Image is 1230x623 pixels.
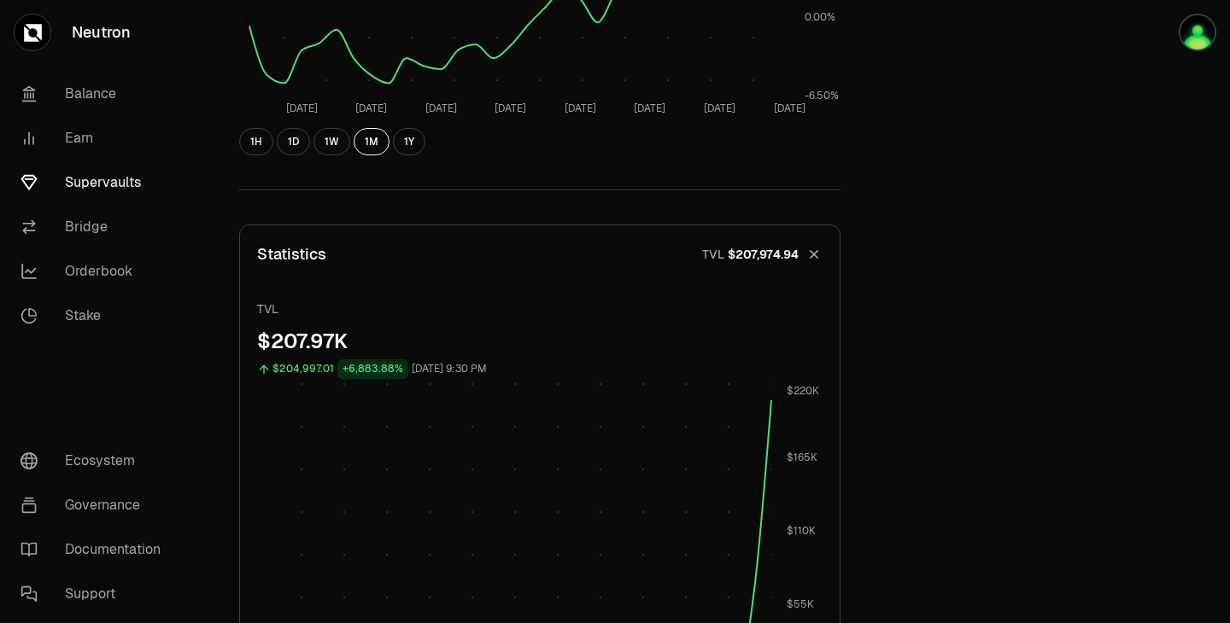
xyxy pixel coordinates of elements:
[7,249,184,294] a: Orderbook
[495,102,526,115] tspan: [DATE]
[425,102,457,115] tspan: [DATE]
[272,359,334,379] div: $204,997.01
[1179,14,1216,51] img: Anogueira
[412,359,487,379] div: [DATE] 9:30 PM
[257,300,823,317] p: TVL
[7,483,184,527] a: Governance
[7,527,184,572] a: Documentation
[7,294,184,338] a: Stake
[7,205,184,249] a: Bridge
[257,242,326,266] p: Statistics
[728,246,799,263] span: $207,974.94
[7,572,184,616] a: Support
[7,160,184,205] a: Supervaults
[239,128,273,155] button: 1H
[704,102,735,115] tspan: [DATE]
[240,225,840,283] button: StatisticsTVL$207,974.94
[634,102,665,115] tspan: [DATE]
[7,116,184,160] a: Earn
[787,451,817,464] tspan: $165K
[787,384,819,398] tspan: $220K
[337,359,408,379] div: +6,883.88%
[565,102,596,115] tspan: [DATE]
[354,128,389,155] button: 1M
[313,128,350,155] button: 1W
[7,439,184,483] a: Ecosystem
[774,102,805,115] tspan: [DATE]
[787,524,816,538] tspan: $110K
[805,10,835,24] tspan: 0.00%
[286,102,318,115] tspan: [DATE]
[702,246,724,263] p: TVL
[393,128,425,155] button: 1Y
[277,128,310,155] button: 1D
[355,102,387,115] tspan: [DATE]
[805,89,839,102] tspan: -6.50%
[7,72,184,116] a: Balance
[787,597,814,611] tspan: $55K
[257,328,823,355] div: $207.97K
